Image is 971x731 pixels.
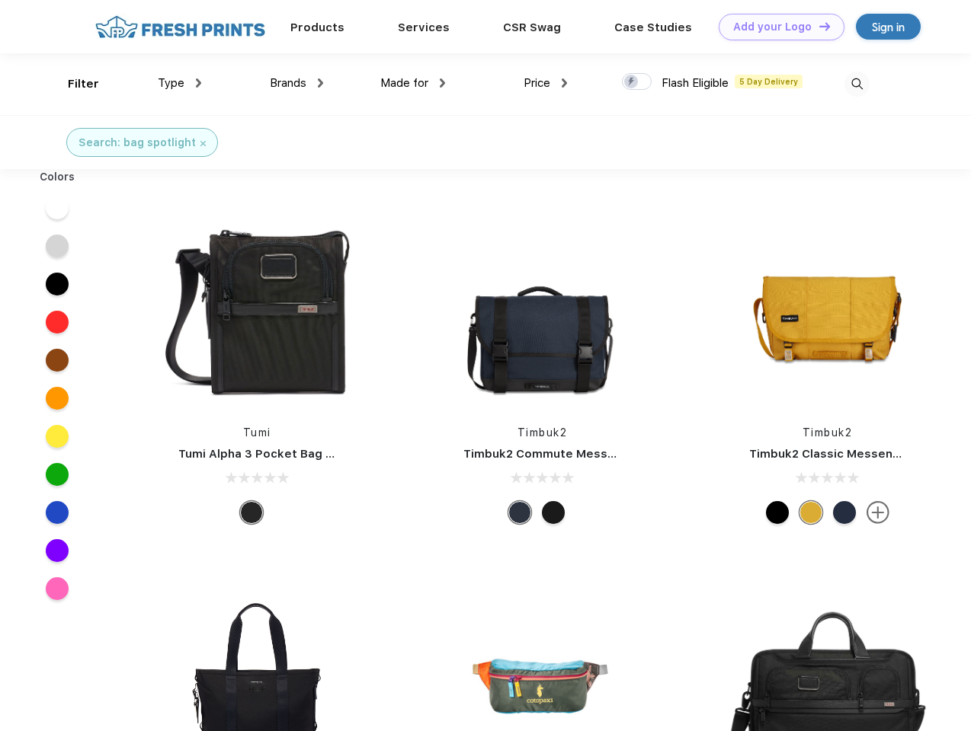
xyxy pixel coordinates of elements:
a: Timbuk2 Classic Messenger Bag [749,447,938,461]
img: more.svg [867,501,889,524]
div: Eco Amber [800,501,822,524]
div: Eco Nautical [508,501,531,524]
span: Brands [270,76,306,90]
div: Eco Black [766,501,789,524]
div: Search: bag spotlight [79,135,196,151]
a: Tumi [243,426,271,439]
a: Timbuk2 Commute Messenger Bag [463,447,668,461]
div: Black [240,501,263,524]
img: filter_cancel.svg [200,141,206,146]
span: Flash Eligible [662,76,729,90]
img: dropdown.png [196,78,201,88]
img: func=resize&h=266 [726,207,929,410]
img: dropdown.png [562,78,567,88]
img: dropdown.png [440,78,445,88]
div: Filter [68,75,99,93]
span: Made for [380,76,428,90]
img: DT [819,22,830,30]
img: desktop_search.svg [844,72,870,97]
span: Type [158,76,184,90]
span: 5 Day Delivery [735,75,803,88]
img: fo%20logo%202.webp [91,14,270,40]
div: Add your Logo [733,21,812,34]
img: dropdown.png [318,78,323,88]
a: Sign in [856,14,921,40]
img: func=resize&h=266 [155,207,358,410]
a: Products [290,21,344,34]
img: func=resize&h=266 [441,207,643,410]
a: Timbuk2 [518,426,568,439]
span: Price [524,76,550,90]
div: Eco Black [542,501,565,524]
div: Sign in [872,18,905,36]
a: Timbuk2 [803,426,853,439]
div: Colors [28,169,87,185]
a: Tumi Alpha 3 Pocket Bag Small [178,447,357,461]
div: Eco Nautical [833,501,856,524]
